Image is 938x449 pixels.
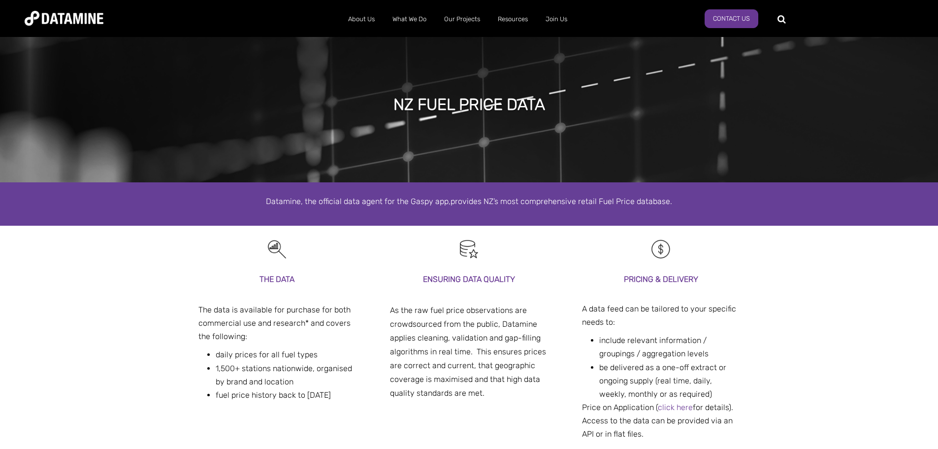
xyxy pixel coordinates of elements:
h3: THE DATA [198,273,356,286]
li: include relevant information / groupings / aggregation levels [599,334,740,360]
div: As the raw fuel price observations are crowdsourced from the public, Datamine applies cleaning, v... [390,304,548,400]
a: What We Do [384,6,435,32]
h3: Ensuring data quality [390,273,548,286]
li: 1,500+ stations nationwide, organised by brand and location [216,362,356,388]
li: fuel price history back to [DATE] [216,388,356,402]
a: Join Us [537,6,576,32]
p: Datamine, the official data agent for the Gaspy app, [189,195,750,208]
a: Our Projects [435,6,489,32]
span: provides NZ’s most comprehensive retail Fuel Price database. [451,197,672,206]
li: be delivered as a one-off extract or ongoing supply (real time, daily, weekly, monthly or as requ... [599,361,740,401]
div: Price on Application ( for details). Access to the data can be provided via an API or in flat files. [582,401,740,441]
a: About Us [339,6,384,32]
a: click here [658,403,693,412]
h1: NZ FUEL PRICE DATA [393,94,545,115]
img: Datamine [25,11,103,26]
a: Contact Us [705,9,758,28]
h3: PRICING & DElIVERY [582,273,740,286]
p: A data feed can be tailored to your specific needs to: [582,302,740,329]
a: Resources [489,6,537,32]
li: daily prices for all fuel types [216,348,356,361]
p: The data is available for purchase for both commercial use and research* and covers the following: [198,303,356,344]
